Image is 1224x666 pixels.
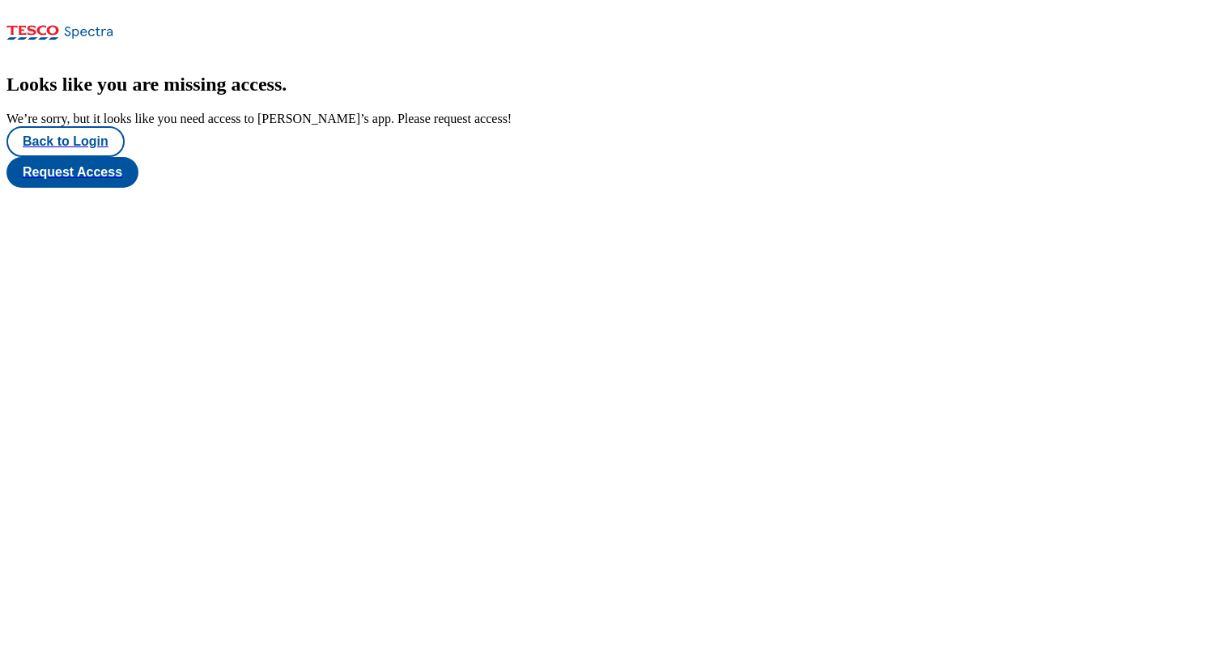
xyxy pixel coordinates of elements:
h2: Looks like you are missing access [6,74,1218,95]
button: Back to Login [6,126,125,157]
a: Back to Login [6,126,1218,157]
button: Request Access [6,157,138,188]
span: . [282,74,287,95]
a: Request Access [6,157,1218,188]
div: We’re sorry, but it looks like you need access to [PERSON_NAME]’s app. Please request access! [6,112,1218,126]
